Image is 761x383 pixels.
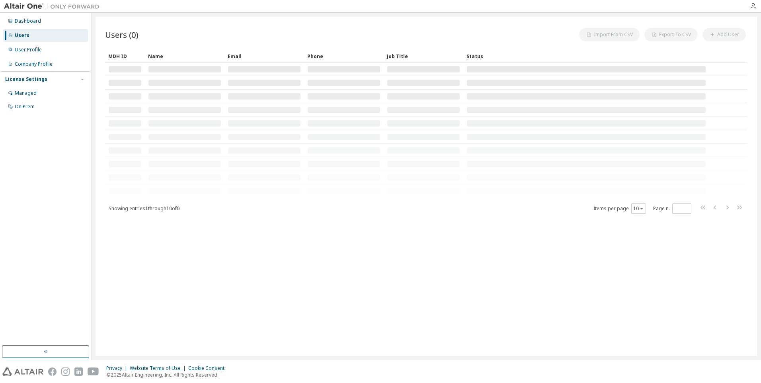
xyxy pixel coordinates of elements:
div: Name [148,50,221,63]
span: Users (0) [105,29,139,40]
button: Add User [702,28,746,41]
img: linkedin.svg [74,367,83,376]
button: 10 [633,205,644,212]
div: Status [466,50,706,63]
div: Job Title [387,50,460,63]
div: Dashboard [15,18,41,24]
div: Privacy [106,365,130,371]
div: Cookie Consent [188,365,229,371]
button: Import From CSV [579,28,640,41]
div: Users [15,32,29,39]
span: Showing entries 1 through 10 of 0 [109,205,180,212]
img: facebook.svg [48,367,57,376]
div: Website Terms of Use [130,365,188,371]
button: Export To CSV [644,28,698,41]
img: altair_logo.svg [2,367,43,376]
span: Items per page [593,203,646,214]
div: License Settings [5,76,47,82]
img: Altair One [4,2,103,10]
div: Company Profile [15,61,53,67]
img: youtube.svg [88,367,99,376]
div: On Prem [15,104,35,110]
span: Page n. [653,203,691,214]
div: User Profile [15,47,42,53]
img: instagram.svg [61,367,70,376]
div: Email [228,50,301,63]
p: © 2025 Altair Engineering, Inc. All Rights Reserved. [106,371,229,378]
div: Managed [15,90,37,96]
div: Phone [307,50,380,63]
div: MDH ID [108,50,142,63]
